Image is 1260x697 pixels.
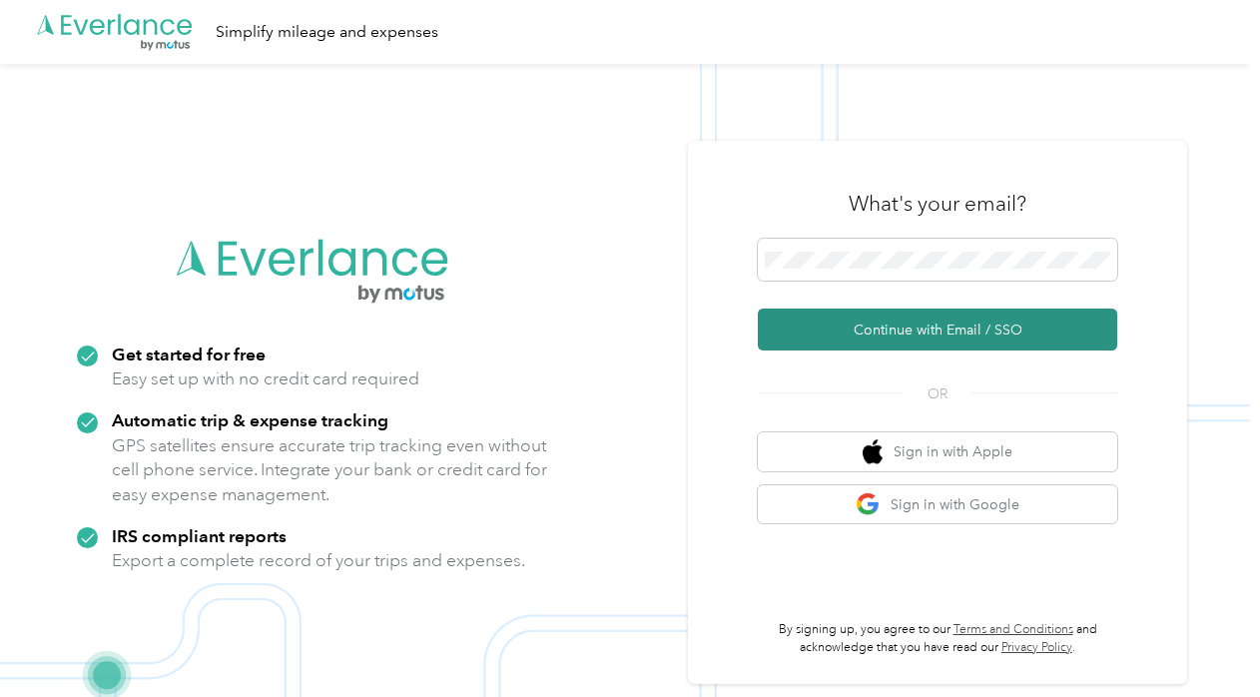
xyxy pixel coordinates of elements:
p: GPS satellites ensure accurate trip tracking even without cell phone service. Integrate your bank... [112,433,548,507]
img: google logo [856,492,881,517]
img: apple logo [863,439,883,464]
strong: IRS compliant reports [112,525,287,546]
a: Terms and Conditions [953,622,1073,637]
button: Continue with Email / SSO [758,309,1117,350]
strong: Automatic trip & expense tracking [112,409,388,430]
a: Privacy Policy [1001,640,1072,655]
h3: What's your email? [849,190,1026,218]
button: apple logoSign in with Apple [758,432,1117,471]
p: Easy set up with no credit card required [112,366,419,391]
p: By signing up, you agree to our and acknowledge that you have read our . [758,621,1117,656]
p: Export a complete record of your trips and expenses. [112,548,525,573]
strong: Get started for free [112,344,266,364]
button: google logoSign in with Google [758,485,1117,524]
div: Simplify mileage and expenses [216,20,438,45]
span: OR [903,383,972,404]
